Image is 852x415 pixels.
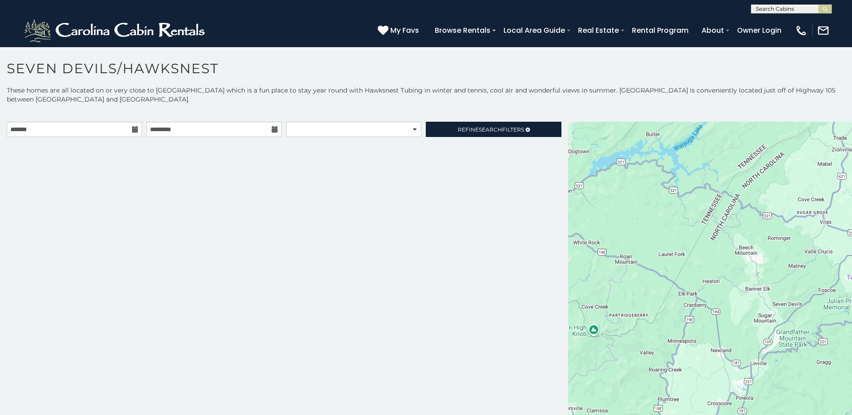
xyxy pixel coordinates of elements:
a: Local Area Guide [499,22,569,38]
a: My Favs [378,25,421,36]
a: Owner Login [733,22,786,38]
a: Real Estate [574,22,623,38]
span: My Favs [390,25,419,36]
a: About [697,22,728,38]
img: phone-regular-white.png [795,24,808,37]
img: mail-regular-white.png [817,24,830,37]
img: White-1-2.png [22,17,209,44]
a: RefineSearchFilters [426,122,561,137]
a: Rental Program [627,22,693,38]
a: Browse Rentals [430,22,495,38]
span: Refine Filters [458,126,524,133]
span: Search [479,126,502,133]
